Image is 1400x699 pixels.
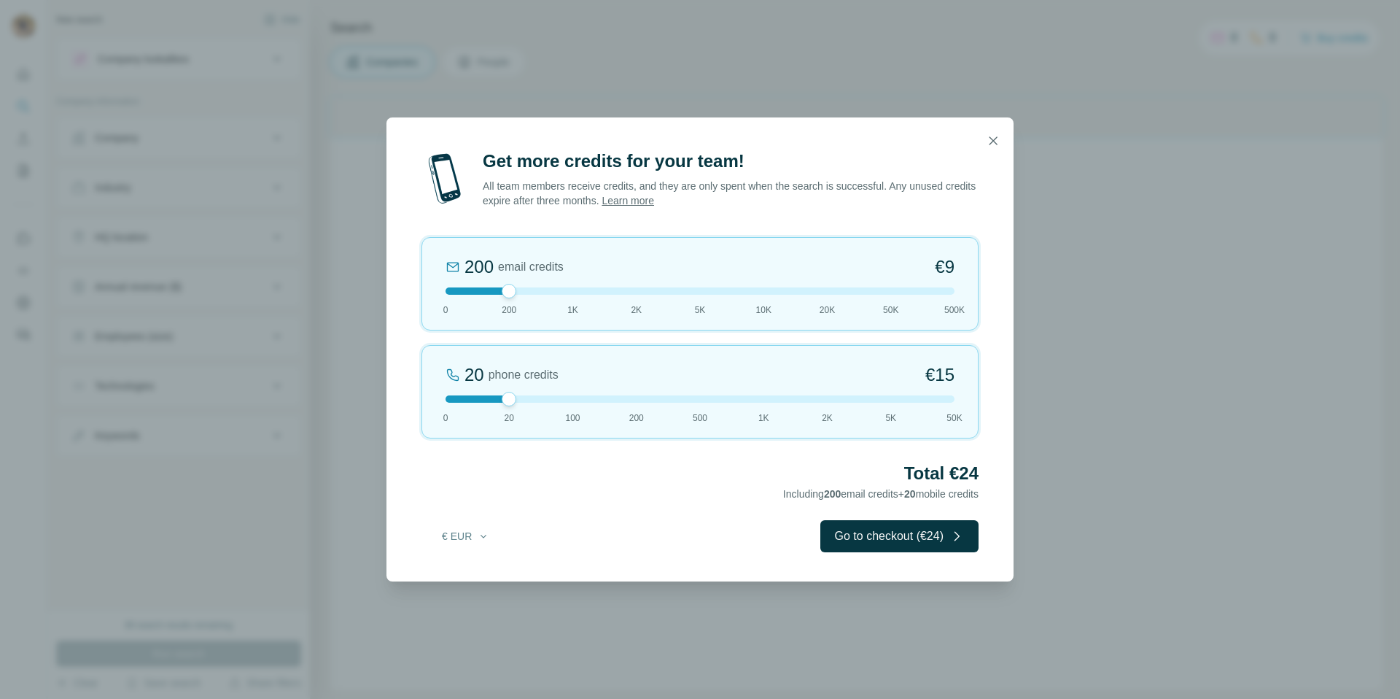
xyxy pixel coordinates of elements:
[565,412,580,425] span: 100
[885,412,896,425] span: 5K
[502,304,516,317] span: 200
[904,488,916,500] span: 20
[483,179,979,208] p: All team members receive credits, and they are only spent when the search is successful. Any unus...
[421,462,979,485] h2: Total €24
[432,523,499,549] button: € EUR
[944,304,965,317] span: 500K
[498,258,564,276] span: email credits
[629,412,644,425] span: 200
[464,363,484,387] div: 20
[824,488,841,500] span: 200
[822,412,833,425] span: 2K
[631,304,642,317] span: 2K
[443,412,448,425] span: 0
[695,304,706,317] span: 5K
[489,366,559,384] span: phone credits
[758,412,769,425] span: 1K
[567,304,578,317] span: 1K
[756,304,771,317] span: 10K
[464,255,494,279] div: 200
[946,412,962,425] span: 50K
[693,412,707,425] span: 500
[883,304,898,317] span: 50K
[935,255,954,279] span: €9
[602,195,654,206] a: Learn more
[820,520,979,552] button: Go to checkout (€24)
[421,150,468,208] img: mobile-phone
[820,304,835,317] span: 20K
[783,488,979,500] span: Including email credits + mobile credits
[925,363,954,387] span: €15
[505,412,514,425] span: 20
[443,304,448,317] span: 0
